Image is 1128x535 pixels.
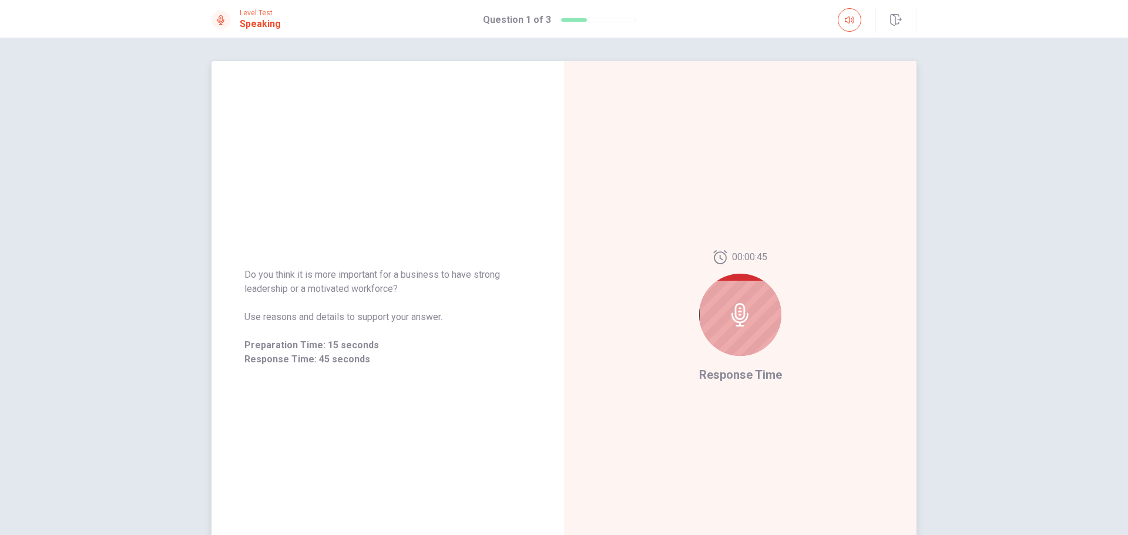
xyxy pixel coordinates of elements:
[483,13,551,27] h1: Question 1 of 3
[240,9,281,17] span: Level Test
[732,250,767,264] span: 00:00:45
[244,310,531,324] span: Use reasons and details to support your answer.
[244,352,531,366] span: Response Time: 45 seconds
[244,268,531,296] span: Do you think it is more important for a business to have strong leadership or a motivated workforce?
[244,338,531,352] span: Preparation Time: 15 seconds
[240,17,281,31] h1: Speaking
[699,368,782,382] span: Response Time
